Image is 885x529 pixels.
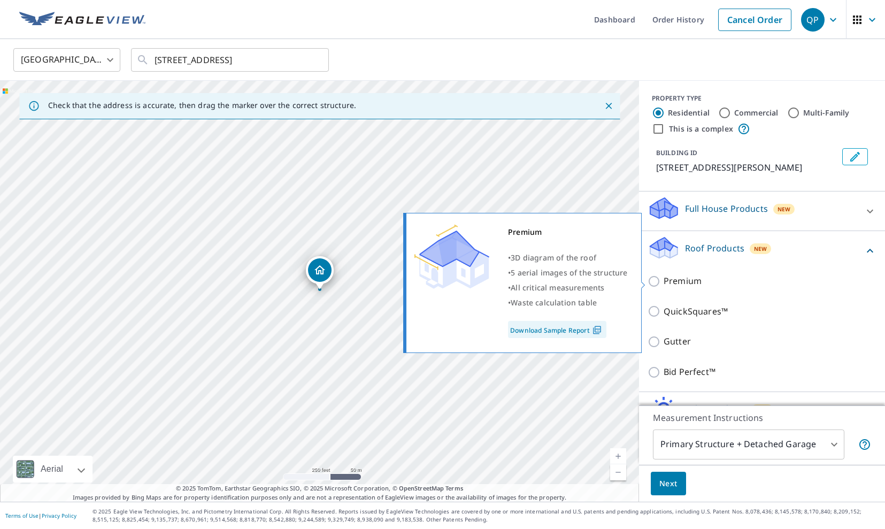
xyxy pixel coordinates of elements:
input: Search by address or latitude-longitude [155,45,307,75]
span: 3D diagram of the roof [511,252,596,263]
div: Roof ProductsNew [648,235,876,266]
a: Current Level 17, Zoom In [610,448,626,464]
p: Full House Products [685,202,768,215]
a: Terms of Use [5,512,39,519]
div: Aerial [37,456,66,482]
div: Full House ProductsNew [648,196,876,226]
p: Solar Products [685,402,746,415]
span: Waste calculation table [511,297,597,308]
div: Premium [508,225,628,240]
a: Cancel Order [718,9,791,31]
p: Gutter [664,335,691,348]
a: Privacy Policy [42,512,76,519]
div: Primary Structure + Detached Garage [653,430,844,459]
label: Multi-Family [803,108,850,118]
p: Roof Products [685,242,744,255]
p: Measurement Instructions [653,411,871,424]
a: OpenStreetMap [399,484,444,492]
button: Next [651,472,686,496]
span: 5 aerial images of the structure [511,267,627,278]
img: Pdf Icon [590,325,604,335]
img: Premium [414,225,489,289]
label: Residential [668,108,710,118]
p: QuickSquares™ [664,305,728,318]
span: © 2025 TomTom, Earthstar Geographics SIO, © 2025 Microsoft Corporation, © [176,484,463,493]
span: New [754,244,767,253]
span: Next [659,477,678,490]
a: Current Level 17, Zoom Out [610,464,626,480]
p: | [5,512,76,519]
span: All critical measurements [511,282,604,293]
p: Check that the address is accurate, then drag the marker over the correct structure. [48,101,356,110]
img: EV Logo [19,12,145,28]
span: New [778,205,791,213]
div: QP [801,8,825,32]
div: PROPERTY TYPE [652,94,872,103]
div: [GEOGRAPHIC_DATA] [13,45,120,75]
div: • [508,295,628,310]
div: • [508,280,628,295]
span: Your report will include the primary structure and a detached garage if one exists. [858,438,871,451]
p: © 2025 Eagle View Technologies, Inc. and Pictometry International Corp. All Rights Reserved. Repo... [93,508,880,524]
label: This is a complex [669,124,733,134]
div: Solar ProductsNew [648,396,876,427]
div: Aerial [13,456,93,482]
div: • [508,265,628,280]
p: Premium [664,274,702,288]
a: Terms [445,484,463,492]
p: Bid Perfect™ [664,365,715,379]
div: Dropped pin, building 1, Residential property, 123 N Main Perry, MI 48872 [306,256,334,289]
button: Close [602,99,615,113]
div: • [508,250,628,265]
label: Commercial [734,108,779,118]
p: BUILDING ID [656,148,697,157]
p: [STREET_ADDRESS][PERSON_NAME] [656,161,838,174]
a: Download Sample Report [508,321,606,338]
button: Edit building 1 [842,148,868,165]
